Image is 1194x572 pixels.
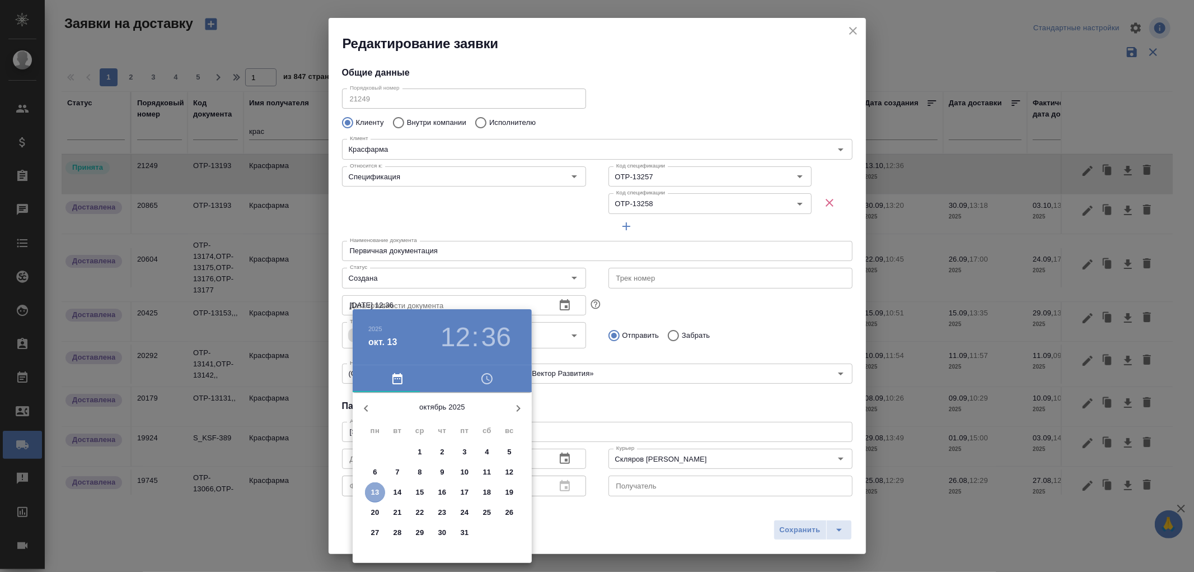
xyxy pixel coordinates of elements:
[499,482,519,503] button: 19
[455,462,475,482] button: 10
[380,402,505,413] p: октябрь 2025
[371,527,380,538] p: 27
[416,527,424,538] p: 29
[432,462,452,482] button: 9
[365,523,385,543] button: 27
[394,507,402,518] p: 21
[394,487,402,498] p: 14
[387,503,408,523] button: 21
[477,442,497,462] button: 4
[507,447,511,458] p: 5
[505,487,514,498] p: 19
[365,482,385,503] button: 13
[499,425,519,436] span: вс
[416,507,424,518] p: 22
[477,462,497,482] button: 11
[387,462,408,482] button: 7
[432,503,452,523] button: 23
[418,467,422,478] p: 8
[410,503,430,523] button: 22
[477,503,497,523] button: 25
[440,447,444,458] p: 2
[455,523,475,543] button: 31
[455,503,475,523] button: 24
[410,482,430,503] button: 15
[387,425,408,436] span: вт
[368,325,382,332] button: 2025
[365,503,385,523] button: 20
[365,425,385,436] span: пн
[505,507,514,518] p: 26
[483,467,491,478] p: 11
[432,523,452,543] button: 30
[477,482,497,503] button: 18
[499,462,519,482] button: 12
[471,322,479,353] h3: :
[432,425,452,436] span: чт
[485,447,489,458] p: 4
[387,482,408,503] button: 14
[410,442,430,462] button: 1
[483,487,491,498] p: 18
[438,507,447,518] p: 23
[371,487,380,498] p: 13
[416,487,424,498] p: 15
[432,482,452,503] button: 16
[481,322,511,353] button: 36
[441,322,470,353] button: 12
[438,487,447,498] p: 16
[499,442,519,462] button: 5
[461,467,469,478] p: 10
[499,503,519,523] button: 26
[461,487,469,498] p: 17
[455,425,475,436] span: пт
[365,462,385,482] button: 6
[432,442,452,462] button: 2
[410,523,430,543] button: 29
[387,523,408,543] button: 28
[455,442,475,462] button: 3
[477,425,497,436] span: сб
[373,467,377,478] p: 6
[418,447,422,458] p: 1
[461,527,469,538] p: 31
[394,527,402,538] p: 28
[368,336,397,349] button: окт. 13
[455,482,475,503] button: 17
[440,467,444,478] p: 9
[505,467,514,478] p: 12
[462,447,466,458] p: 3
[395,467,399,478] p: 7
[438,527,447,538] p: 30
[410,462,430,482] button: 8
[461,507,469,518] p: 24
[371,507,380,518] p: 20
[483,507,491,518] p: 25
[410,425,430,436] span: ср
